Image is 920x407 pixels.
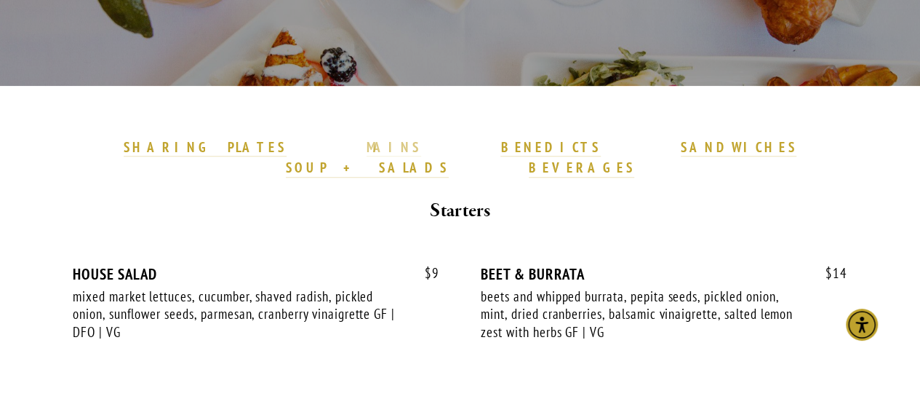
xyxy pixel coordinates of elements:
strong: SANDWICHES [681,138,797,156]
a: SHARING PLATES [124,138,287,157]
div: beets and whipped burrata, pepita seeds, pickled onion, mint, dried cranberries, balsamic vinaigr... [481,288,806,341]
strong: SHARING PLATES [124,138,287,156]
strong: Starters [430,198,489,224]
span: 9 [410,265,439,282]
div: HOUSE SALAD [73,265,439,283]
strong: MAINS [367,138,421,156]
span: $ [425,264,432,282]
span: 14 [811,265,847,282]
div: Accessibility Menu [846,309,878,341]
div: mixed market lettuces, cucumber, shaved radish, pickled onion, sunflower seeds, parmesan, cranber... [73,288,398,341]
strong: BEVERAGES [529,159,635,176]
div: BEET & BURRATA [481,265,847,283]
a: SANDWICHES [681,138,797,157]
span: $ [825,264,833,282]
strong: BENEDICTS [500,138,601,156]
a: SOUP + SALADS [286,159,449,178]
a: MAINS [367,138,421,157]
a: BENEDICTS [500,138,601,157]
strong: SOUP + SALADS [286,159,449,176]
a: BEVERAGES [529,159,635,178]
